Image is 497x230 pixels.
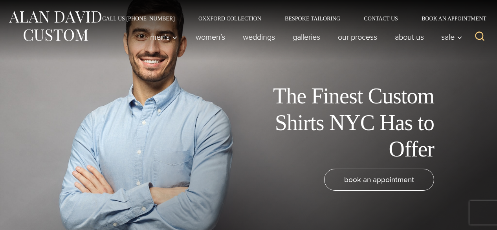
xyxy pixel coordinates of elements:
[90,16,187,21] a: Call Us [PHONE_NUMBER]
[257,83,434,162] h1: The Finest Custom Shirts NYC Has to Offer
[90,16,489,21] nav: Secondary Navigation
[187,16,273,21] a: Oxxford Collection
[352,16,410,21] a: Contact Us
[441,33,462,41] span: Sale
[284,29,329,45] a: Galleries
[324,169,434,191] a: book an appointment
[234,29,284,45] a: weddings
[8,9,102,44] img: Alan David Custom
[141,29,467,45] nav: Primary Navigation
[344,174,414,185] span: book an appointment
[150,33,178,41] span: Men’s
[187,29,234,45] a: Women’s
[470,28,489,46] button: View Search Form
[273,16,352,21] a: Bespoke Tailoring
[329,29,386,45] a: Our Process
[410,16,489,21] a: Book an Appointment
[386,29,433,45] a: About Us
